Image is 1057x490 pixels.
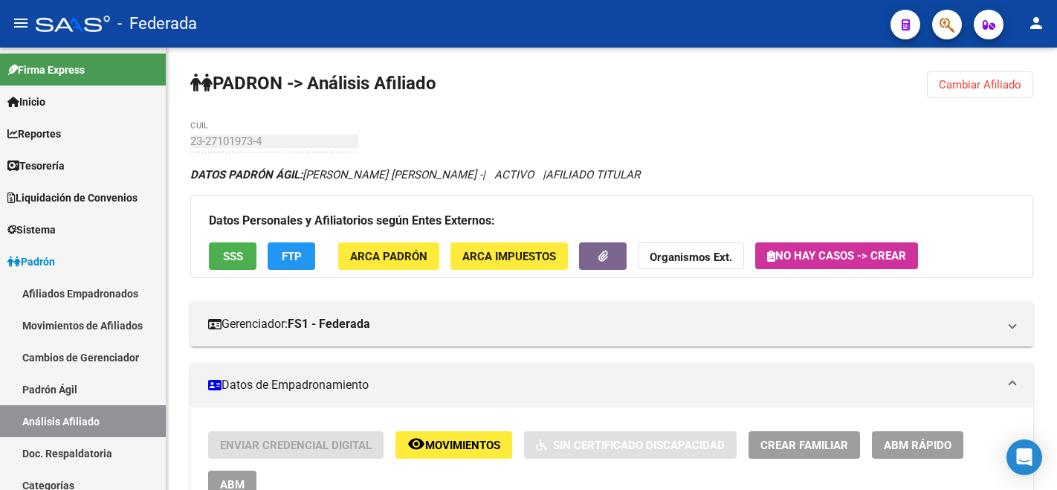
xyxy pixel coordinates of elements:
span: - Federada [117,7,197,40]
strong: Organismos Ext. [650,251,732,264]
button: Enviar Credencial Digital [208,431,384,459]
span: Enviar Credencial Digital [220,439,372,452]
div: Open Intercom Messenger [1006,439,1042,475]
strong: PADRON -> Análisis Afiliado [190,73,436,94]
span: ARCA Padrón [350,250,427,263]
h3: Datos Personales y Afiliatorios según Entes Externos: [209,210,1015,231]
span: Reportes [7,126,61,142]
span: AFILIADO TITULAR [546,168,640,181]
button: SSS [209,242,256,270]
span: Padrón [7,254,55,270]
span: Movimientos [425,439,500,452]
button: Movimientos [395,431,512,459]
button: ABM Rápido [872,431,963,459]
strong: DATOS PADRÓN ÁGIL: [190,168,303,181]
span: FTP [282,250,302,263]
span: Sin Certificado Discapacidad [553,439,725,452]
span: SSS [223,250,243,263]
button: Crear Familiar [749,431,860,459]
mat-icon: remove_red_eye [407,435,425,453]
span: Liquidación de Convenios [7,190,138,206]
button: FTP [268,242,315,270]
button: Organismos Ext. [638,242,744,270]
span: Tesorería [7,158,65,174]
mat-icon: menu [12,14,30,32]
span: Inicio [7,94,45,110]
mat-icon: person [1027,14,1045,32]
span: [PERSON_NAME] [PERSON_NAME] - [190,168,482,181]
mat-expansion-panel-header: Gerenciador:FS1 - Federada [190,302,1033,346]
mat-panel-title: Gerenciador: [208,316,998,332]
i: | ACTIVO | [190,168,640,181]
button: Cambiar Afiliado [927,71,1033,98]
strong: FS1 - Federada [288,316,370,332]
span: ARCA Impuestos [462,250,556,263]
span: Firma Express [7,62,85,78]
span: No hay casos -> Crear [767,249,906,262]
mat-panel-title: Datos de Empadronamiento [208,377,998,393]
span: ABM Rápido [884,439,951,452]
button: No hay casos -> Crear [755,242,918,269]
mat-expansion-panel-header: Datos de Empadronamiento [190,363,1033,407]
span: Cambiar Afiliado [939,78,1021,91]
span: Sistema [7,222,56,238]
button: ARCA Padrón [338,242,439,270]
button: Sin Certificado Discapacidad [524,431,737,459]
span: Crear Familiar [760,439,848,452]
button: ARCA Impuestos [450,242,568,270]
